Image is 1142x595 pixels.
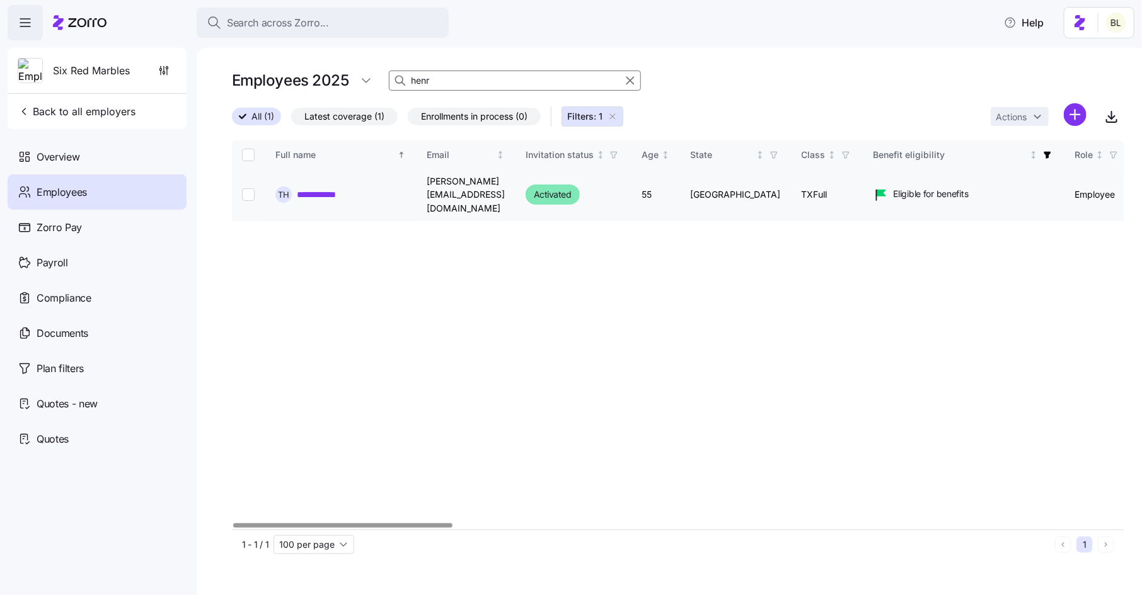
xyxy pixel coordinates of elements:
[37,326,88,341] span: Documents
[516,140,632,169] th: Invitation statusNot sorted
[792,140,863,169] th: ClassNot sorted
[661,150,670,159] div: Not sorted
[8,315,187,351] a: Documents
[37,220,82,235] span: Zorro Pay
[526,148,594,162] div: Invitation status
[632,140,681,169] th: AgeNot sorted
[681,169,792,221] td: [GEOGRAPHIC_DATA]
[1106,13,1126,33] img: 2fabda6663eee7a9d0b710c60bc473af
[642,148,659,162] div: Age
[389,71,641,91] input: Search Employees
[8,421,187,456] a: Quotes
[37,396,98,412] span: Quotes - new
[18,59,42,84] img: Employer logo
[828,150,836,159] div: Not sorted
[1095,150,1104,159] div: Not sorted
[197,8,449,38] button: Search across Zorro...
[1029,150,1038,159] div: Not sorted
[8,386,187,421] a: Quotes - new
[1098,536,1114,553] button: Next page
[417,140,516,169] th: EmailNot sorted
[8,139,187,174] a: Overview
[1055,536,1071,553] button: Previous page
[18,104,136,119] span: Back to all employers
[994,10,1054,35] button: Help
[417,169,516,221] td: [PERSON_NAME][EMAIL_ADDRESS][DOMAIN_NAME]
[53,63,130,79] span: Six Red Marbles
[397,150,406,159] div: Sorted ascending
[691,148,754,162] div: State
[8,174,187,210] a: Employees
[792,169,863,221] td: TXFull
[37,255,68,271] span: Payroll
[304,108,384,125] span: Latest coverage (1)
[37,431,69,447] span: Quotes
[632,169,681,221] td: 55
[37,361,84,377] span: Plan filters
[227,15,329,31] span: Search across Zorro...
[802,148,826,162] div: Class
[756,150,764,159] div: Not sorted
[863,140,1065,169] th: Benefit eligibilityNot sorted
[567,110,603,123] span: Filters: 1
[1065,169,1131,221] td: Employee
[1075,148,1093,162] div: Role
[1076,536,1093,553] button: 1
[8,245,187,280] a: Payroll
[596,150,605,159] div: Not sorted
[1004,15,1044,30] span: Help
[996,113,1027,122] span: Actions
[37,290,91,306] span: Compliance
[37,184,87,200] span: Employees
[278,191,289,199] span: T H
[242,188,255,201] input: Select record 1
[427,148,494,162] div: Email
[265,140,417,169] th: Full nameSorted ascending
[562,106,623,127] button: Filters: 1
[13,99,141,124] button: Back to all employers
[8,280,187,315] a: Compliance
[534,187,572,202] span: Activated
[991,107,1049,126] button: Actions
[874,148,1027,162] div: Benefit eligibility
[1064,103,1087,126] svg: add icon
[1065,140,1131,169] th: RoleNot sorted
[421,108,528,125] span: Enrollments in process (0)
[275,148,395,162] div: Full name
[8,210,187,245] a: Zorro Pay
[242,149,255,161] input: Select all records
[8,351,187,386] a: Plan filters
[496,150,505,159] div: Not sorted
[242,538,268,551] span: 1 - 1 / 1
[251,108,274,125] span: All (1)
[232,71,349,90] h1: Employees 2025
[37,149,79,165] span: Overview
[894,188,969,200] span: Eligible for benefits
[681,140,792,169] th: StateNot sorted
